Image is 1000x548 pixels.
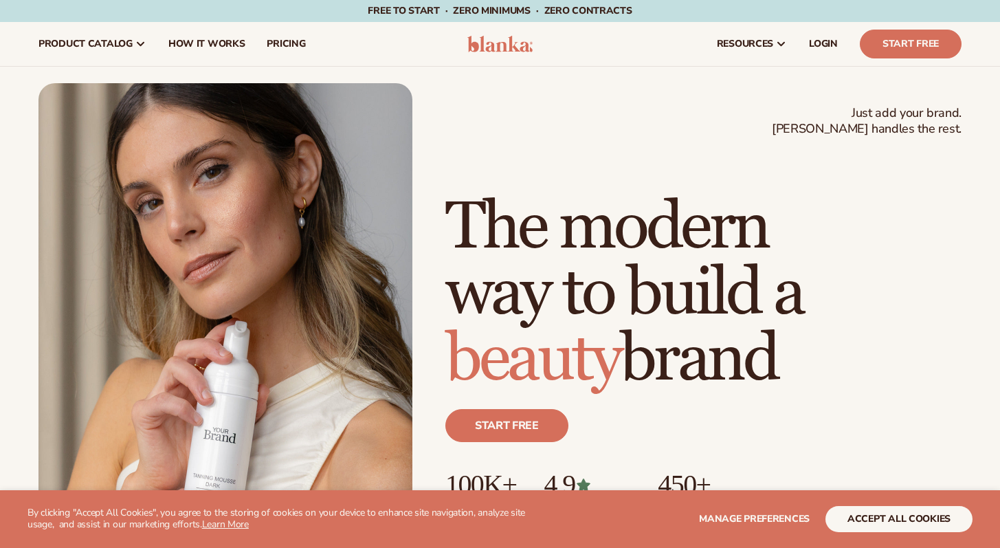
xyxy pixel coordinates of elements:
[717,39,773,50] span: resources
[825,506,973,532] button: accept all cookies
[706,22,798,66] a: resources
[809,39,838,50] span: LOGIN
[544,470,630,500] p: 4.9
[27,507,526,531] p: By clicking "Accept All Cookies", you agree to the storing of cookies on your device to enhance s...
[699,506,810,532] button: Manage preferences
[860,30,962,58] a: Start Free
[267,39,305,50] span: pricing
[445,470,516,500] p: 100K+
[445,319,620,399] span: beauty
[467,36,533,52] img: logo
[445,195,962,393] h1: The modern way to build a brand
[157,22,256,66] a: How It Works
[168,39,245,50] span: How It Works
[27,22,157,66] a: product catalog
[772,105,962,138] span: Just add your brand. [PERSON_NAME] handles the rest.
[445,409,568,442] a: Start free
[798,22,849,66] a: LOGIN
[202,518,249,531] a: Learn More
[699,512,810,525] span: Manage preferences
[368,4,632,17] span: Free to start · ZERO minimums · ZERO contracts
[38,39,133,50] span: product catalog
[658,470,762,500] p: 450+
[256,22,316,66] a: pricing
